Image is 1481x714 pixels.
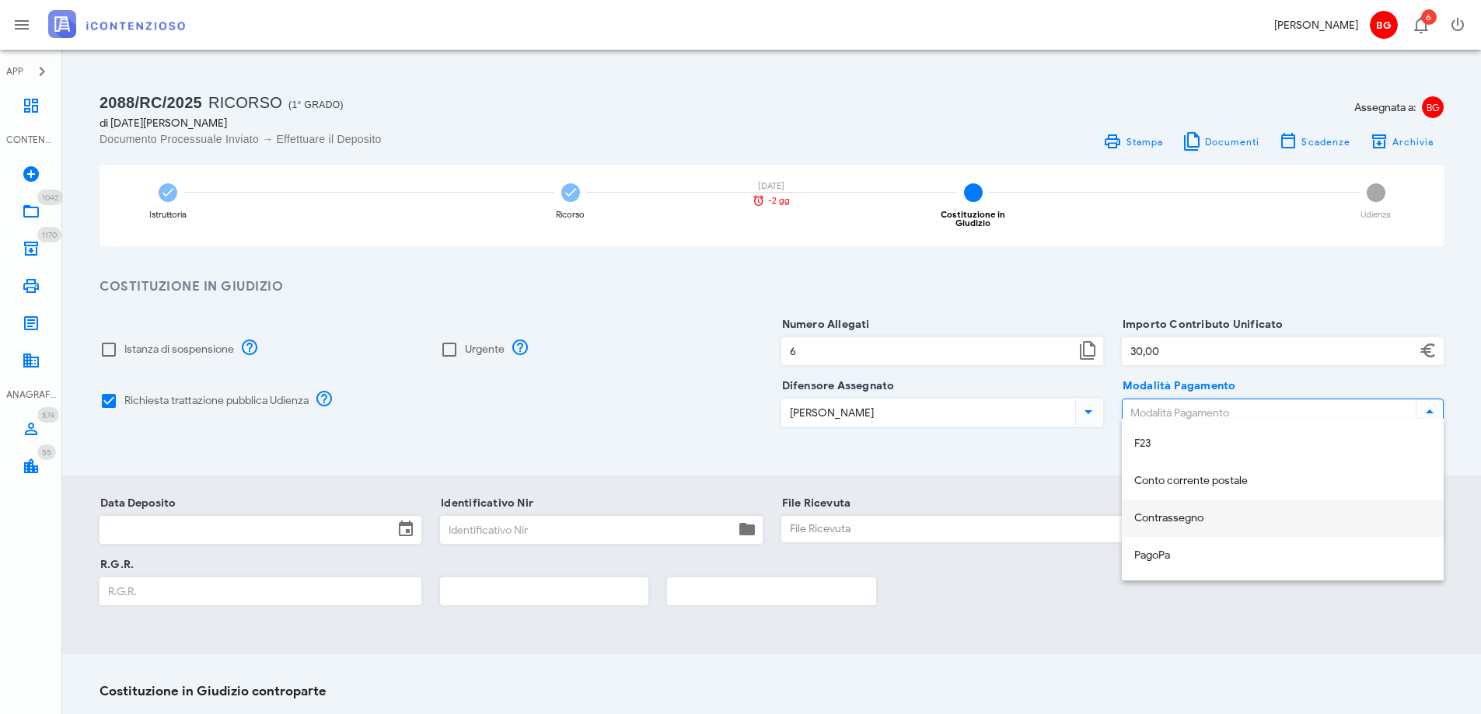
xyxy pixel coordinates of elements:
[1134,549,1431,562] div: PagoPa
[124,342,234,357] label: Istanza di sospensione
[924,211,1022,228] div: Costituzione in Giudizio
[6,388,56,402] div: ANAGRAFICA
[1134,512,1431,525] div: Contrassegno
[777,496,851,511] label: File Ricevuta
[1118,378,1236,394] label: Modalità Pagamento
[48,10,185,38] img: logo-text-2x.png
[777,378,895,394] label: Difensore Assegnato
[42,230,57,240] span: 1170
[441,517,734,543] input: Identificativo Nir
[1274,17,1358,33] div: [PERSON_NAME]
[100,578,421,604] input: R.G.R.
[465,342,505,357] label: Urgente
[1123,338,1416,364] input: Importo Contributo Unificato
[37,444,56,460] span: Distintivo
[436,496,533,511] label: Identificativo Nir
[1204,136,1260,148] span: Documenti
[1360,211,1391,219] div: Udienza
[288,99,344,110] span: (1° Grado)
[744,182,798,190] div: [DATE]
[777,317,870,333] label: Numero Allegati
[1370,11,1398,39] span: BG
[42,448,51,458] span: 55
[100,682,1444,702] h3: Costituzione in Giudizio controparte
[149,211,187,219] div: Istruttoria
[1270,131,1360,152] button: Scadenze
[1123,399,1413,426] input: Modalità Pagamento
[1134,437,1431,451] div: F23
[1364,6,1402,44] button: BG
[6,133,56,147] div: CONTENZIOSO
[37,407,59,423] span: Distintivo
[1422,96,1444,118] span: BG
[1134,475,1431,488] div: Conto corrente postale
[1118,317,1284,333] label: Importo Contributo Unificato
[1094,131,1172,152] a: Stampa
[37,190,63,205] span: Distintivo
[1402,6,1439,44] button: Distintivo
[782,399,1072,426] input: Difensore Assegnato
[1125,136,1163,148] span: Stampa
[1360,131,1444,152] button: Archivia
[782,517,1416,542] div: File Ricevuta
[1421,9,1437,25] span: Distintivo
[100,115,763,131] div: di [DATE][PERSON_NAME]
[556,211,585,219] div: Ricorso
[208,94,282,111] span: Ricorso
[1354,99,1416,116] span: Assegnata a:
[768,197,790,205] span: -2 gg
[1301,136,1350,148] span: Scadenze
[100,277,1444,297] h3: Costituzione in Giudizio
[964,183,983,202] span: 3
[100,131,763,147] div: Documento Processuale Inviato → Effettuare il Deposito
[37,227,61,242] span: Distintivo
[1172,131,1270,152] button: Documenti
[42,193,58,203] span: 1042
[782,338,1075,364] input: Numero Allegati
[42,410,54,420] span: 574
[1367,183,1385,202] span: 4
[96,557,134,573] label: R.G.R.
[1392,136,1434,148] span: Archivia
[100,94,202,111] span: 2088/RC/2025
[124,393,309,409] label: Richiesta trattazione pubblica Udienza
